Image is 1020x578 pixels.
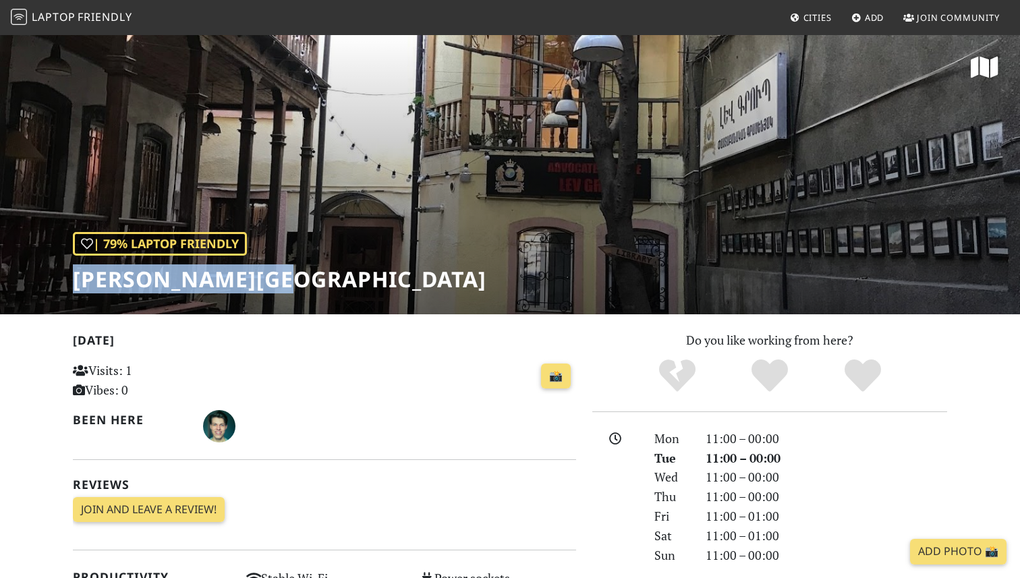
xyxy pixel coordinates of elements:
[898,5,1005,30] a: Join Community
[698,546,955,565] div: 11:00 – 00:00
[11,9,27,25] img: LaptopFriendly
[541,364,571,389] a: 📸
[646,507,698,526] div: Fri
[698,526,955,546] div: 11:00 – 01:00
[698,467,955,487] div: 11:00 – 00:00
[646,526,698,546] div: Sat
[646,429,698,449] div: Mon
[73,333,576,353] h2: [DATE]
[723,357,816,395] div: Yes
[646,449,698,468] div: Tue
[917,11,1000,24] span: Join Community
[646,546,698,565] div: Sun
[73,361,230,400] p: Visits: 1 Vibes: 0
[73,266,486,292] h1: [PERSON_NAME][GEOGRAPHIC_DATA]
[73,413,187,427] h2: Been here
[698,449,955,468] div: 11:00 – 00:00
[32,9,76,24] span: Laptop
[816,357,909,395] div: Definitely!
[203,410,235,442] img: 4227-deniss.jpg
[785,5,837,30] a: Cities
[592,330,947,350] p: Do you like working from here?
[803,11,832,24] span: Cities
[646,487,698,507] div: Thu
[646,467,698,487] div: Wed
[11,6,132,30] a: LaptopFriendly LaptopFriendly
[73,478,576,492] h2: Reviews
[631,357,724,395] div: No
[73,497,225,523] a: Join and leave a review!
[865,11,884,24] span: Add
[78,9,132,24] span: Friendly
[698,429,955,449] div: 11:00 – 00:00
[698,487,955,507] div: 11:00 – 00:00
[846,5,890,30] a: Add
[203,417,235,433] span: Deniss Lagzdiņš
[73,232,247,256] div: | 79% Laptop Friendly
[698,507,955,526] div: 11:00 – 01:00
